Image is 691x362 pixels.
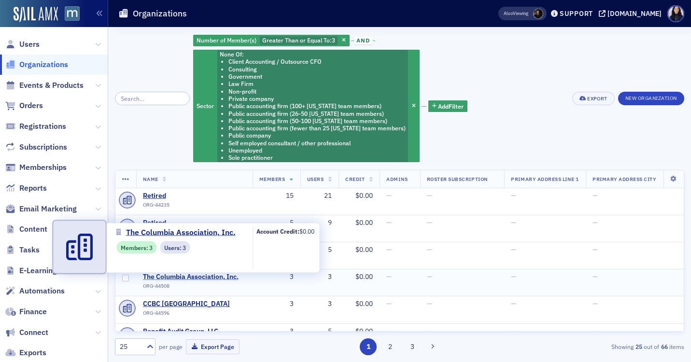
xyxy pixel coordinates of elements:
[19,348,46,358] span: Exports
[404,338,421,355] button: 3
[351,37,375,44] button: and
[332,36,335,44] span: 3
[228,117,406,125] li: Public accounting firm (50-100 [US_STATE] team members)
[618,92,684,105] button: New Organization
[228,66,406,73] li: Consulting
[511,327,516,335] span: —
[511,299,516,308] span: —
[259,300,294,308] div: 3
[307,176,324,182] span: Users
[5,286,65,296] a: Automations
[355,272,373,281] span: $0.00
[587,96,607,101] div: Export
[5,348,46,358] a: Exports
[386,327,392,335] span: —
[592,245,598,254] span: —
[116,226,242,238] a: The Columbia Association, Inc.
[511,176,579,182] span: Primary Address Line 1
[511,218,516,227] span: —
[228,147,406,154] li: Unemployed
[592,191,598,200] span: —
[504,10,513,16] div: Also
[618,93,684,102] a: New Organization
[5,80,84,91] a: Events & Products
[5,327,48,338] a: Connect
[5,59,68,70] a: Organizations
[307,219,332,227] div: 9
[58,6,80,23] a: View Homepage
[592,218,598,227] span: —
[511,245,516,254] span: —
[228,88,406,95] li: Non-profit
[259,176,285,182] span: Members
[228,73,406,80] li: Government
[659,342,669,351] strong: 66
[143,219,231,227] a: Retired
[19,59,68,70] span: Organizations
[143,176,158,182] span: Name
[386,218,392,227] span: —
[307,273,332,281] div: 3
[133,8,187,19] h1: Organizations
[228,58,406,65] li: Client Accounting / Outsource CFO
[197,102,214,110] span: Sector
[19,39,40,50] span: Users
[220,50,244,58] span: None Of :
[143,310,231,320] div: ORG-44596
[19,80,84,91] span: Events & Products
[14,7,58,22] img: SailAMX
[511,272,516,281] span: —
[511,191,516,200] span: —
[19,162,67,173] span: Memberships
[228,95,406,102] li: Private company
[5,265,57,276] a: E-Learning
[19,121,66,132] span: Registrations
[307,192,332,200] div: 21
[560,9,593,18] div: Support
[355,245,373,254] span: $0.00
[19,100,43,111] span: Orders
[592,272,598,281] span: —
[115,92,190,105] input: Search…
[116,241,156,253] div: Members: 3
[228,80,406,87] li: Law Firm
[228,139,406,147] li: Self employed consultant / other professional
[345,176,365,182] span: Credit
[19,265,57,276] span: E-Learning
[259,327,294,336] div: 3
[5,39,40,50] a: Users
[19,142,67,153] span: Subscriptions
[355,327,373,335] span: $0.00
[355,299,373,308] span: $0.00
[5,100,43,111] a: Orders
[160,241,190,253] div: Users: 3
[592,176,657,182] span: Primary Address City
[65,6,80,21] img: SailAMX
[382,338,399,355] button: 2
[427,272,432,281] span: —
[428,100,468,112] button: AddFilter
[360,338,377,355] button: 1
[592,327,598,335] span: —
[592,299,598,308] span: —
[5,245,40,255] a: Tasks
[667,5,684,22] span: Profile
[427,191,432,200] span: —
[228,132,406,139] li: Public company
[533,9,543,19] span: Lauren McDonough
[197,36,256,44] span: Number of Member(s)
[262,36,332,44] span: Greater Than or Equal To :
[143,300,231,308] span: CCBC Catonsville
[143,202,231,211] div: ORG-44235
[143,192,231,200] a: Retired
[164,243,183,251] span: Users :
[19,183,47,194] span: Reports
[355,218,373,227] span: $0.00
[120,342,141,352] div: 25
[19,306,47,317] span: Finance
[427,327,432,335] span: —
[386,245,392,254] span: —
[427,176,488,182] span: Roster Subscription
